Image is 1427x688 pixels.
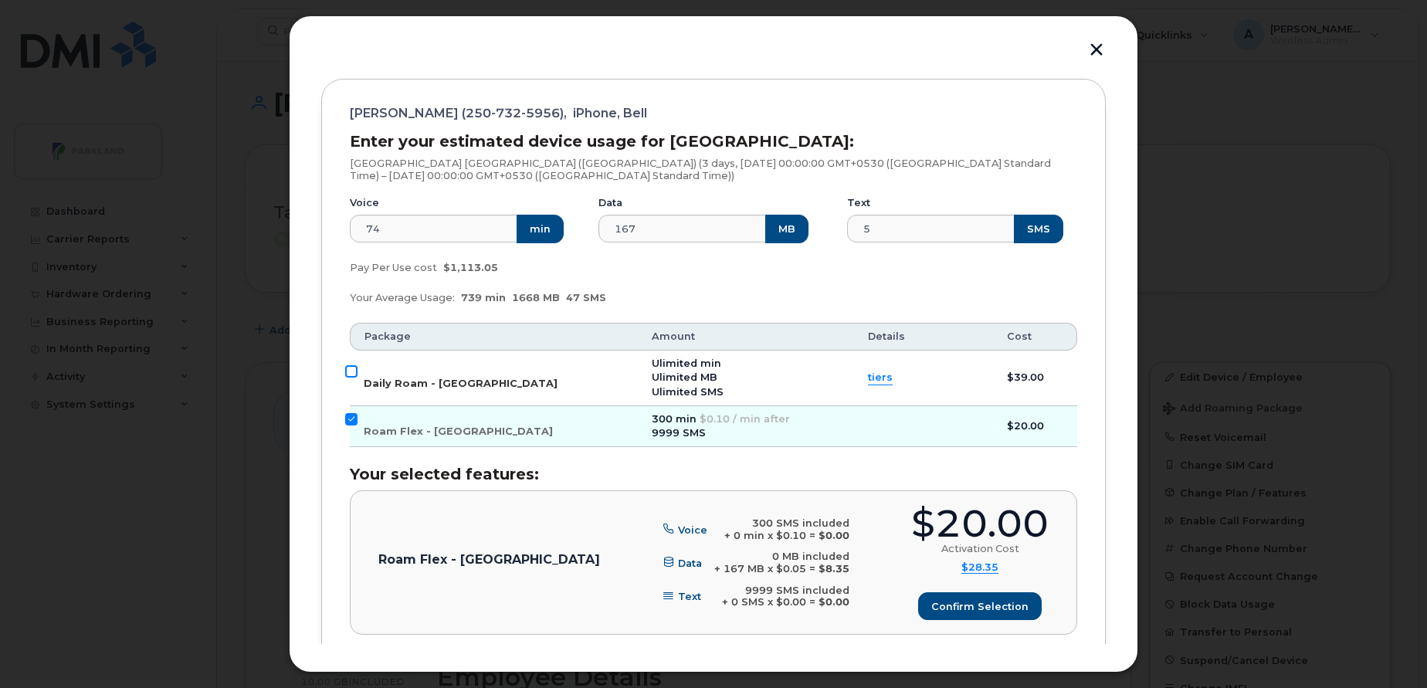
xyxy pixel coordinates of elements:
td: $20.00 [993,406,1077,448]
div: 9999 SMS included [722,585,849,597]
span: Confirm selection [931,599,1029,614]
th: Cost [993,323,1077,351]
div: Activation Cost [941,543,1019,555]
th: Package [350,323,638,351]
span: 9999 SMS [652,427,706,439]
th: Details [854,323,993,351]
span: Text [678,591,701,602]
span: [PERSON_NAME] (250-732-5956), [350,107,567,120]
div: $20.00 [911,505,1049,543]
span: Pay Per Use cost [350,262,437,273]
span: + 0 SMS x [722,596,773,608]
p: [GEOGRAPHIC_DATA] [GEOGRAPHIC_DATA] ([GEOGRAPHIC_DATA]) (3 days, [DATE] 00:00:00 GMT+0530 ([GEOGR... [350,158,1077,181]
td: $39.00 [993,351,1077,406]
button: SMS [1014,215,1063,242]
h3: Enter your estimated device usage for [GEOGRAPHIC_DATA]: [350,133,1077,150]
label: Text [847,197,870,209]
span: Ulimited min [652,358,721,369]
summary: $28.35 [961,561,998,574]
span: $0.10 / min after [700,413,790,425]
span: Ulimited MB [652,371,717,383]
label: Voice [350,197,379,209]
b: $0.00 [819,530,849,541]
span: 1668 MB [512,292,560,303]
th: Amount [638,323,854,351]
button: Confirm selection [918,592,1042,620]
b: $8.35 [819,563,849,574]
span: 739 min [461,292,506,303]
span: Data [678,557,702,568]
div: 0 MB included [714,551,849,563]
span: Ulimited SMS [652,386,724,398]
div: 300 SMS included [724,517,849,530]
span: iPhone, Bell [573,107,647,120]
summary: tiers [868,371,893,385]
button: MB [765,215,808,242]
b: $0.00 [819,596,849,608]
span: $0.10 = [776,530,815,541]
button: min [517,215,564,242]
span: $1,113.05 [443,262,498,273]
input: Daily Roam - [GEOGRAPHIC_DATA] [345,365,358,378]
span: + 0 min x [724,530,773,541]
span: Roam Flex - [GEOGRAPHIC_DATA] [364,425,553,437]
p: Roam Flex - [GEOGRAPHIC_DATA] [378,554,600,566]
span: Your Average Usage: [350,292,455,303]
h3: Your selected features: [350,466,1077,483]
span: + 167 MB x [714,563,773,574]
span: Voice [678,524,707,535]
span: 300 min [652,413,697,425]
label: Data [598,197,622,209]
span: 47 SMS [566,292,606,303]
input: Roam Flex - [GEOGRAPHIC_DATA] [345,413,358,425]
span: Daily Roam - [GEOGRAPHIC_DATA] [364,378,558,389]
span: $0.00 = [776,596,815,608]
span: $0.05 = [776,563,815,574]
